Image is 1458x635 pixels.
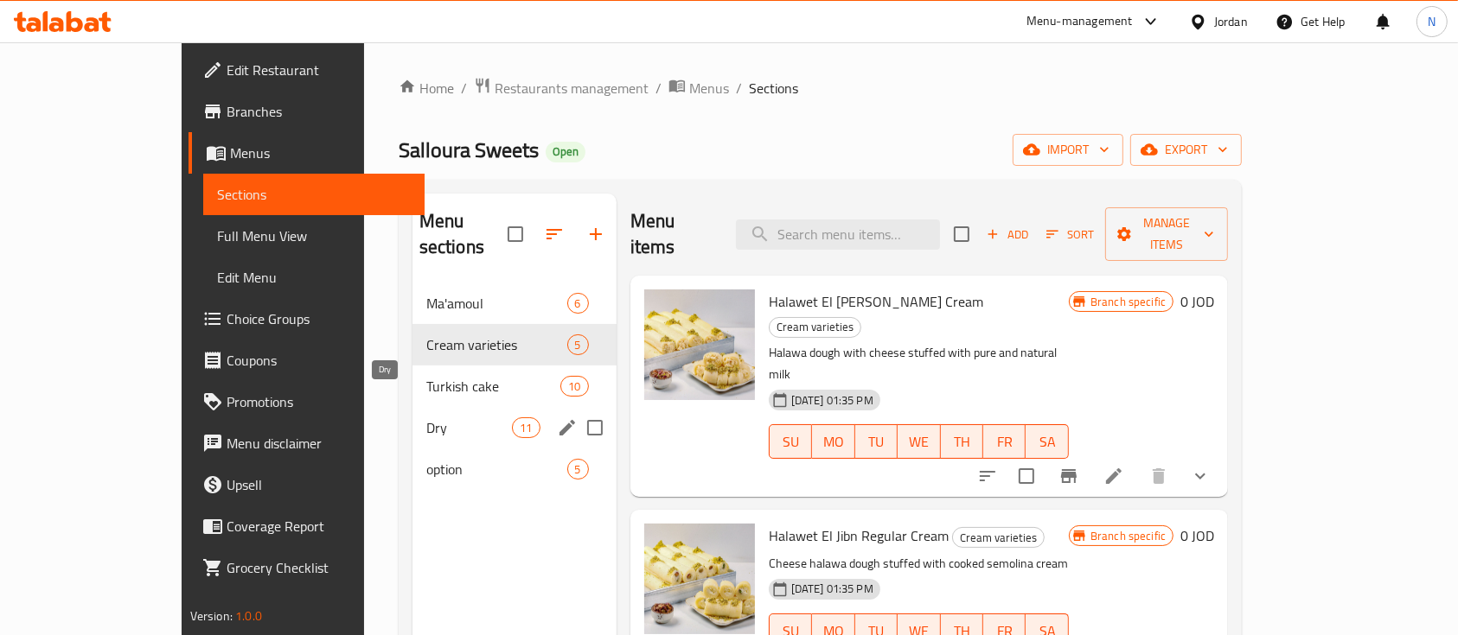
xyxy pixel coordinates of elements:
div: items [560,376,588,397]
span: Select section [943,216,980,252]
h2: Menu sections [419,208,508,260]
span: Grocery Checklist [227,557,412,578]
a: Upsell [189,464,425,505]
span: Dry [426,417,513,438]
span: N [1428,12,1436,31]
span: Branch specific [1084,294,1173,310]
a: Home [399,78,454,98]
span: TU [862,429,891,454]
div: items [567,334,589,355]
span: 5 [568,461,588,478]
div: items [567,293,589,314]
a: Promotions [189,381,425,422]
a: Menus [668,77,729,99]
span: Open [546,144,585,159]
span: [DATE] 01:35 PM [784,581,880,597]
span: Upsell [227,474,412,495]
input: search [736,219,940,250]
span: SA [1033,429,1061,454]
span: Branches [227,101,412,122]
nav: Menu sections [412,276,617,497]
a: Coupons [189,340,425,381]
button: sort-choices [967,455,1008,497]
span: Full Menu View [217,225,412,246]
span: FR [990,429,1019,454]
div: items [512,417,540,438]
li: / [736,78,742,98]
button: Sort [1042,221,1098,248]
span: 1.0.0 [235,605,262,627]
span: 10 [561,378,587,395]
span: Cream varieties [953,528,1044,548]
a: Restaurants management [474,77,649,99]
span: Turkish cake [426,376,561,397]
a: Edit Menu [203,257,425,298]
div: option5 [412,448,617,490]
button: MO [812,424,854,459]
span: import [1026,139,1109,161]
span: Choice Groups [227,308,412,329]
span: Menus [689,78,729,98]
button: edit [554,415,580,441]
span: [DATE] 01:35 PM [784,392,880,409]
img: Halawet El Jibn Baladi Cream [644,289,755,400]
div: Jordan [1214,12,1248,31]
p: Cheese halawa dough stuffed with cooked semolina cream [769,553,1069,575]
span: Halawet El [PERSON_NAME] Cream [769,289,983,314]
div: Ma'amoul6 [412,283,617,324]
button: Add [980,221,1035,248]
div: Open [546,142,585,162]
span: Sort items [1035,221,1105,248]
span: Sections [217,184,412,205]
span: Ma'amoul [426,293,567,314]
p: Halawa dough with cheese stuffed with pure and natural milk [769,342,1069,385]
button: SU [769,424,812,459]
button: TH [941,424,983,459]
span: Add [984,225,1031,244]
a: Menu disclaimer [189,422,425,464]
li: / [655,78,662,98]
h2: Menu items [630,208,715,260]
span: Add item [980,221,1035,248]
span: Menus [230,143,412,163]
button: show more [1180,455,1221,497]
div: Menu-management [1026,11,1133,32]
span: 11 [513,420,539,436]
a: Edit Restaurant [189,49,425,91]
span: Coupons [227,350,412,371]
span: Branch specific [1084,528,1173,544]
span: Promotions [227,391,412,412]
span: Cream varieties [426,334,567,355]
a: Grocery Checklist [189,547,425,588]
a: Full Menu View [203,215,425,257]
li: / [461,78,467,98]
span: SU [777,429,805,454]
span: Sort sections [534,213,575,255]
button: SA [1026,424,1068,459]
span: Coverage Report [227,516,412,537]
span: Edit Restaurant [227,60,412,80]
a: Choice Groups [189,298,425,340]
button: Manage items [1105,207,1228,261]
nav: breadcrumb [399,77,1242,99]
div: Dry11edit [412,407,617,448]
svg: Show Choices [1190,466,1211,486]
span: Salloura Sweets [399,130,539,169]
div: Cream varieties [769,317,861,338]
span: MO [819,429,847,454]
span: option [426,459,567,479]
img: Halawet El Jibn Regular Cream [644,524,755,634]
span: Manage items [1119,213,1214,256]
span: Edit Menu [217,267,412,288]
span: TH [948,429,976,454]
span: 6 [568,295,588,312]
div: Turkish cake10 [412,365,617,407]
button: import [1013,134,1123,166]
span: Menu disclaimer [227,433,412,454]
div: Cream varieties5 [412,324,617,365]
button: export [1130,134,1242,166]
span: export [1144,139,1228,161]
div: Cream varieties [952,527,1045,548]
